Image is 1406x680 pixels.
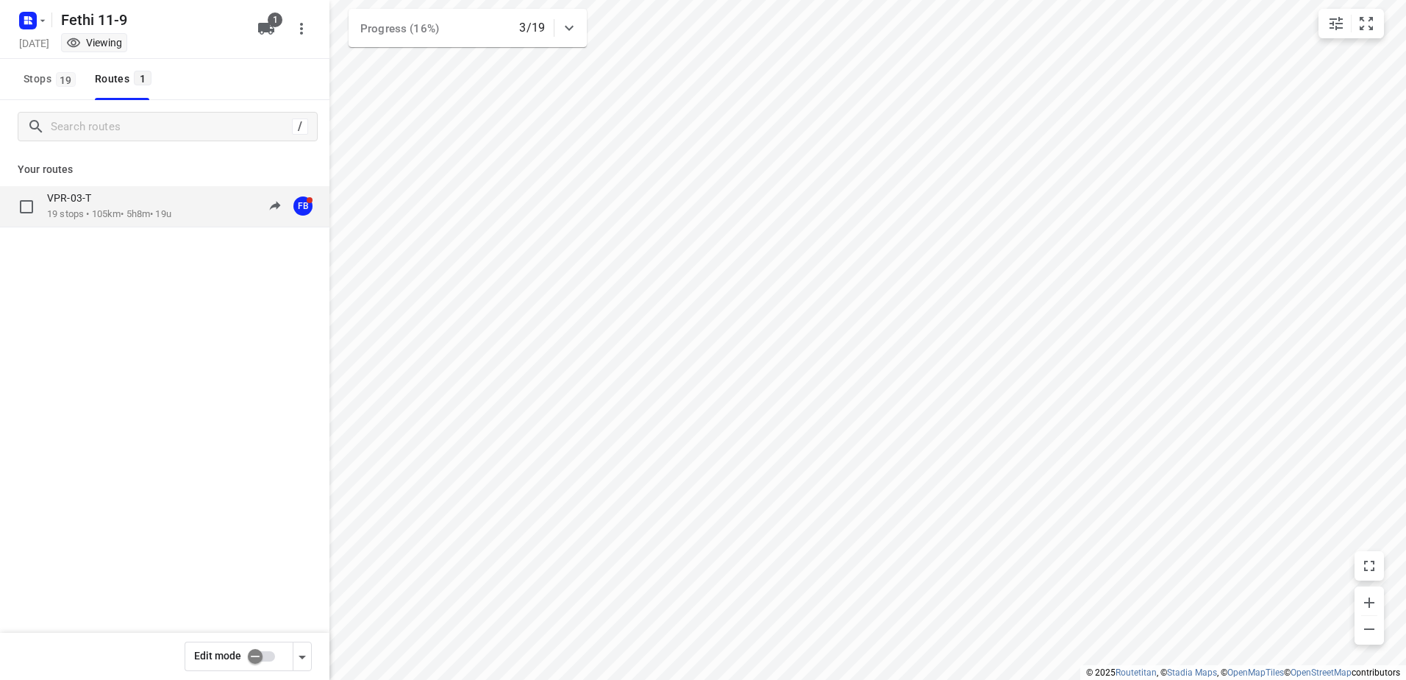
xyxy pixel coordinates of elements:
[1352,9,1381,38] button: Fit zoom
[1167,667,1217,678] a: Stadia Maps
[51,116,292,138] input: Search routes
[1318,9,1384,38] div: small contained button group
[292,118,308,135] div: /
[47,191,100,205] p: VPR-03-T
[24,70,80,88] span: Stops
[287,14,316,43] button: More
[194,650,241,662] span: Edit mode
[360,22,439,35] span: Progress (16%)
[1086,667,1400,678] li: © 2025 , © , © © contributors
[519,19,545,37] p: 3/19
[12,192,41,222] span: Select
[349,9,587,47] div: Progress (16%)3/19
[1116,667,1157,678] a: Routetitan
[95,70,156,88] div: Routes
[293,647,311,665] div: Driver app settings
[251,14,281,43] button: 1
[1227,667,1284,678] a: OpenMapTiles
[66,35,122,50] div: You are currently in view mode. To make any changes, go to edit project.
[47,208,171,222] p: 19 stops • 105km • 5h8m • 19u
[1291,667,1352,678] a: OpenStreetMap
[18,162,312,177] p: Your routes
[268,13,282,27] span: 1
[1321,9,1351,38] button: Map settings
[134,71,151,85] span: 1
[260,191,290,221] button: Send to driver
[56,72,76,87] span: 19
